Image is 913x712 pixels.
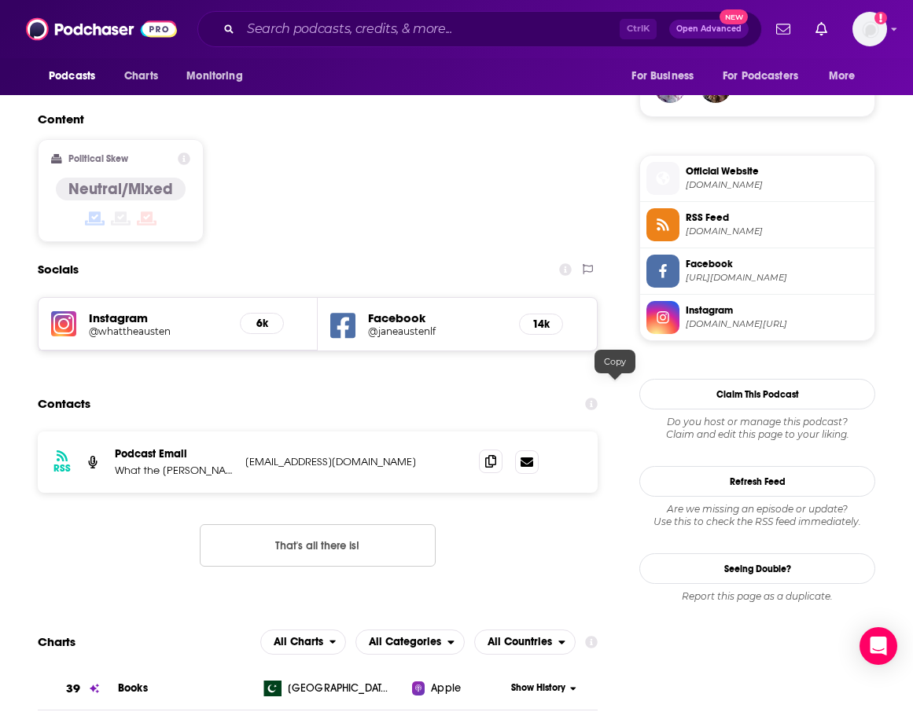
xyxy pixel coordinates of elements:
div: Open Intercom Messenger [860,627,897,665]
span: For Podcasters [723,65,798,87]
input: Search podcasts, credits, & more... [241,17,620,42]
button: open menu [712,61,821,91]
span: instagram.com/whattheausten [686,318,868,330]
div: Search podcasts, credits, & more... [197,11,762,47]
button: open menu [355,629,465,655]
span: All Categories [369,637,441,648]
a: Show notifications dropdown [809,16,834,42]
h2: Countries [474,629,576,655]
a: Show notifications dropdown [770,16,797,42]
h5: Facebook [368,310,506,325]
a: @whattheausten [89,325,227,337]
img: Podchaser - Follow, Share and Rate Podcasts [26,14,177,44]
a: Apple [412,681,501,696]
h2: Socials [38,255,79,284]
h2: Platforms [260,629,347,655]
h2: Contacts [38,389,90,419]
a: Official Website[DOMAIN_NAME] [646,162,868,195]
button: open menu [38,61,116,91]
div: Copy [595,350,635,373]
span: All Charts [274,637,323,648]
p: What the [PERSON_NAME]? [115,464,233,477]
h5: Instagram [89,310,227,325]
span: Podcasts [49,65,95,87]
span: whattheausten.com [686,179,868,191]
a: Charts [114,61,168,91]
span: RSS Feed [686,211,868,225]
h3: RSS [53,462,71,475]
button: open menu [818,61,875,91]
span: All Countries [488,637,552,648]
button: Open AdvancedNew [669,20,749,39]
span: Logged in as LBPublicity2 [852,12,887,46]
h2: Charts [38,634,75,649]
span: Apple [431,681,461,696]
p: Podcast Email [115,447,233,461]
h5: 6k [253,317,271,330]
button: Refresh Feed [639,466,875,497]
div: Report this page as a duplicate. [639,590,875,603]
span: For Business [631,65,694,87]
div: Claim and edit this page to your liking. [639,416,875,441]
h2: Content [38,112,585,127]
span: More [829,65,856,87]
h5: 14k [532,317,550,331]
span: Show History [511,681,565,695]
span: Ctrl K [620,19,657,39]
button: open menu [175,61,263,91]
button: open menu [260,629,347,655]
a: Facebook[URL][DOMAIN_NAME] [646,255,868,288]
span: New [720,9,748,24]
button: open menu [620,61,713,91]
a: RSS Feed[DOMAIN_NAME] [646,208,868,241]
a: 39 [38,667,118,710]
a: @janeaustenlf [368,325,506,337]
div: Are we missing an episode or update? Use this to check the RSS feed immediately. [639,503,875,528]
span: anchor.fm [686,226,868,237]
h2: Political Skew [68,153,128,164]
svg: Add a profile image [874,12,887,24]
a: Instagram[DOMAIN_NAME][URL] [646,301,868,334]
span: Open Advanced [676,25,742,33]
button: Claim This Podcast [639,379,875,409]
p: [EMAIL_ADDRESS][DOMAIN_NAME] [245,455,454,468]
img: iconImage [51,311,76,336]
button: Nothing here. [200,524,436,567]
a: [GEOGRAPHIC_DATA] [252,681,412,696]
button: Show profile menu [852,12,887,46]
a: Books [118,681,148,695]
img: User Profile [852,12,887,46]
span: Charts [124,65,158,87]
span: Monitoring [186,65,242,87]
button: Show History [501,681,587,695]
h2: Categories [355,629,465,655]
h3: 39 [66,680,80,698]
a: Seeing Double? [639,553,875,584]
span: Pakistan [288,681,390,696]
h4: Neutral/Mixed [68,179,173,199]
span: https://www.facebook.com/janeaustenlf [686,272,868,284]
span: Instagram [686,303,868,317]
span: Official Website [686,164,868,178]
span: Do you host or manage this podcast? [639,416,875,428]
span: Facebook [686,257,868,271]
button: open menu [474,629,576,655]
